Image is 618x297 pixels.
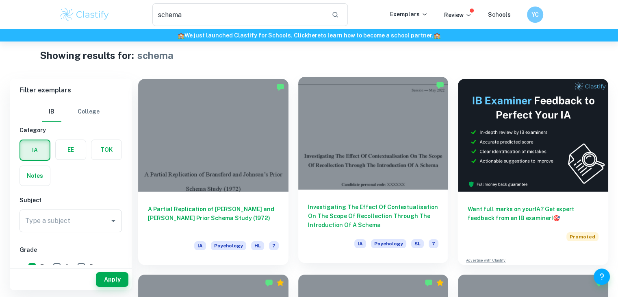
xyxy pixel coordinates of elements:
h6: Grade [20,245,122,254]
a: Schools [488,11,511,18]
h6: Want full marks on your IA ? Get expert feedback from an IB examiner! [468,205,598,223]
h6: Category [20,126,122,135]
img: Marked [425,279,433,287]
a: Investigating The Effect Of Contextualisation On The Scope Of Recollection Through The Introducti... [298,79,449,265]
h1: Showing results for: [40,48,134,63]
h6: A Partial Replication of [PERSON_NAME] and [PERSON_NAME] Prior Schema Study (1972) [148,205,279,231]
h6: YC [530,10,540,19]
span: 🏫 [178,32,184,39]
span: Psychology [211,241,246,250]
img: Marked [265,279,273,287]
button: College [78,102,100,122]
span: 7 [269,241,279,250]
a: A Partial Replication of [PERSON_NAME] and [PERSON_NAME] Prior Schema Study (1972)IAPsychologyHL7 [138,79,288,265]
button: TOK [91,140,121,159]
span: HL [251,241,264,250]
span: Promoted [566,232,598,241]
div: Premium [436,279,444,287]
span: SL [411,239,424,248]
button: IA [20,140,50,160]
h6: Subject [20,196,122,205]
span: 6 [65,262,69,271]
input: Search for any exemplars... [152,3,325,26]
span: 🏫 [434,32,440,39]
span: 5 [89,262,93,271]
button: IB [42,102,61,122]
img: Marked [276,83,284,91]
a: Want full marks on yourIA? Get expert feedback from an IB examiner!PromotedAdvertise with Clastify [458,79,608,265]
span: IA [354,239,366,248]
button: Help and Feedback [594,269,610,285]
div: Premium [276,279,284,287]
p: Review [444,11,472,20]
span: IA [194,241,206,250]
img: Clastify logo [59,7,111,23]
button: Apply [96,272,128,287]
h6: Filter exemplars [10,79,132,102]
button: Open [108,215,119,227]
p: Exemplars [390,10,428,19]
button: EE [56,140,86,159]
h6: We just launched Clastify for Schools. Click to learn how to become a school partner. [2,31,616,40]
div: Filter type choice [42,102,100,122]
span: 7 [429,239,438,248]
button: Notes [20,166,50,186]
img: Marked [436,81,444,89]
a: Advertise with Clastify [466,258,505,263]
span: 🎯 [553,215,560,221]
h1: schema [137,48,173,63]
button: YC [527,7,543,23]
span: 7 [40,262,44,271]
img: Thumbnail [458,79,608,192]
h6: Investigating The Effect Of Contextualisation On The Scope Of Recollection Through The Introducti... [308,203,439,229]
span: Psychology [371,239,406,248]
a: here [308,32,321,39]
